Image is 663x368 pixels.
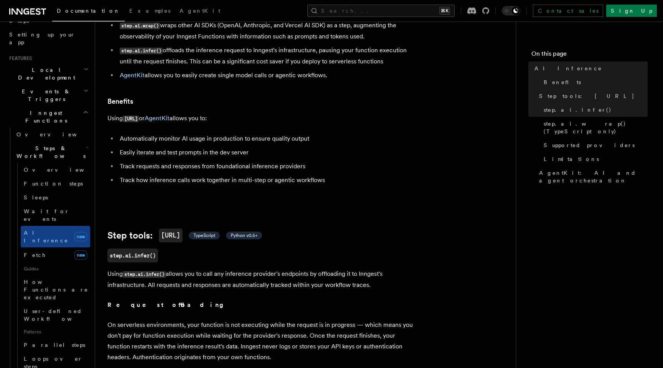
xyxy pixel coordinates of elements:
span: User-defined Workflows [24,308,93,322]
p: Using allows you to call any inference provider's endpoints by offloading it to Inngest's infrast... [107,269,414,290]
li: offloads the inference request to Inngest's infrastructure, pausing your function execution until... [117,45,414,67]
span: AgentKit: AI and agent orchestration [539,169,648,184]
span: Guides [21,263,90,275]
span: Step tools: [URL] [539,92,635,100]
span: Wait for events [24,208,69,222]
span: Supported providers [544,141,635,149]
a: Step tools:[URL] TypeScript Python v0.5+ [107,229,262,242]
span: AI Inference [534,65,602,72]
span: Fetch [24,252,46,258]
button: Steps & Workflows [13,141,90,163]
a: Documentation [52,2,125,22]
a: Sign Up [606,5,657,17]
span: Function steps [24,181,83,187]
a: User-defined Workflows [21,304,90,326]
a: AI Inferencenew [21,226,90,247]
p: Using or allows you to: [107,113,414,124]
a: Setting up your app [6,28,90,49]
strong: Request offloading [107,301,229,308]
li: Track requests and responses from foundational inference providers [117,161,414,172]
span: Inngest Functions [6,109,83,124]
a: Benefits [107,96,133,107]
a: Function steps [21,177,90,191]
span: step.ai.wrap() (TypeScript only) [544,120,648,135]
a: Overview [13,128,90,141]
button: Toggle dark mode [502,6,520,15]
a: Examples [125,2,175,21]
code: [URL] [159,229,183,242]
p: On serverless environments, your function is not executing while the request is in progress — whi... [107,320,414,363]
span: AgentKit [180,8,220,14]
li: Automatically monitor AI usage in production to ensure quality output [117,133,414,144]
span: new [74,250,87,260]
span: Events & Triggers [6,88,84,103]
span: TypeScript [193,232,215,239]
span: Patterns [21,326,90,338]
span: Benefits [544,78,581,86]
span: Parallel steps [24,342,85,348]
span: Overview [16,131,96,138]
span: Steps & Workflows [13,144,86,160]
span: Sleeps [24,194,48,201]
button: Inngest Functions [6,106,90,128]
a: Overview [21,163,90,177]
li: Easily iterate and test prompts in the dev server [117,147,414,158]
code: step.ai.infer() [123,271,166,278]
a: Wait for events [21,204,90,226]
a: Fetchnew [21,247,90,263]
a: AgentKit: AI and agent orchestration [536,166,648,187]
span: Overview [24,167,103,173]
code: step.ai.wrap() [120,23,160,29]
h4: On this page [531,49,648,61]
span: AI Inference [24,230,68,244]
span: new [74,232,87,241]
code: [URL] [123,116,139,122]
a: How Functions are executed [21,275,90,304]
a: AI Inference [531,61,648,75]
kbd: ⌘K [439,7,450,15]
span: Local Development [6,66,84,81]
a: step.ai.infer() [541,103,648,117]
button: Events & Triggers [6,85,90,106]
a: Parallel steps [21,338,90,352]
a: AgentKit [175,2,225,21]
a: AgentKit [145,114,170,122]
span: step.ai.infer() [544,106,612,114]
li: Track how inference calls work together in multi-step or agentic workflows [117,175,414,186]
a: Supported providers [541,138,648,152]
a: Benefits [541,75,648,89]
a: Step tools: [URL] [536,89,648,103]
span: Features [6,55,32,61]
a: Sleeps [21,191,90,204]
span: How Functions are executed [24,279,88,300]
span: Limitations [544,155,599,163]
a: Contact sales [533,5,603,17]
span: Python v0.5+ [231,232,257,239]
li: wraps other AI SDKs (OpenAI, Anthropic, and Vercel AI SDK) as a step, augmenting the observabilit... [117,20,414,42]
button: Search...⌘K [307,5,455,17]
a: step.ai.infer() [107,249,158,262]
a: step.ai.wrap() (TypeScript only) [541,117,648,138]
span: Documentation [57,8,120,14]
span: Examples [129,8,170,14]
button: Local Development [6,63,90,85]
code: step.ai.infer() [120,48,163,54]
a: AgentKit [120,71,145,79]
a: Limitations [541,152,648,166]
li: allows you to easily create single model calls or agentic workflows. [117,70,414,81]
span: Setting up your app [9,31,75,45]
